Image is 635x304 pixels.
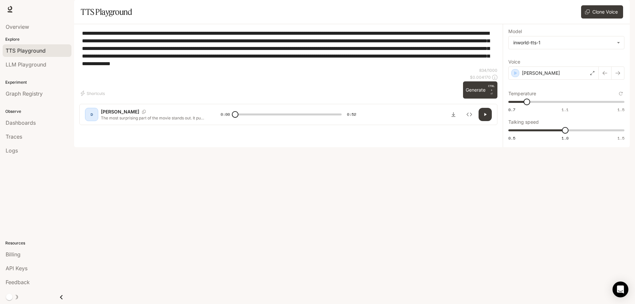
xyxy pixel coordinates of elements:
p: [PERSON_NAME] [522,70,560,76]
div: D [86,109,97,120]
p: Temperature [508,91,536,96]
span: 0:52 [347,111,356,118]
span: 1.0 [562,135,569,141]
span: 0.5 [508,135,515,141]
button: Reset to default [617,90,624,97]
button: Inspect [463,108,476,121]
span: 1.5 [617,107,624,112]
button: Clone Voice [581,5,623,19]
p: Model [508,29,522,34]
span: 0.7 [508,107,515,112]
button: Download audio [447,108,460,121]
button: Copy Voice ID [139,110,148,114]
span: 1.1 [562,107,569,112]
div: Open Intercom Messenger [613,282,628,297]
p: CTRL + [488,84,495,92]
div: inworld-tts-1 [509,36,624,49]
span: 0:00 [221,111,230,118]
p: Talking speed [508,120,539,124]
span: 1.5 [617,135,624,141]
p: [PERSON_NAME] [101,109,139,115]
p: $ 0.004170 [470,74,491,80]
p: 834 / 1000 [479,67,497,73]
h1: TTS Playground [81,5,132,19]
div: inworld-tts-1 [513,39,614,46]
button: Shortcuts [79,88,107,99]
p: Voice [508,60,520,64]
p: The most surprising part of the movie stands out. It puts [PERSON_NAME] against the alien and she... [101,115,205,121]
button: GenerateCTRL +⏎ [463,81,497,99]
p: ⏎ [488,84,495,96]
